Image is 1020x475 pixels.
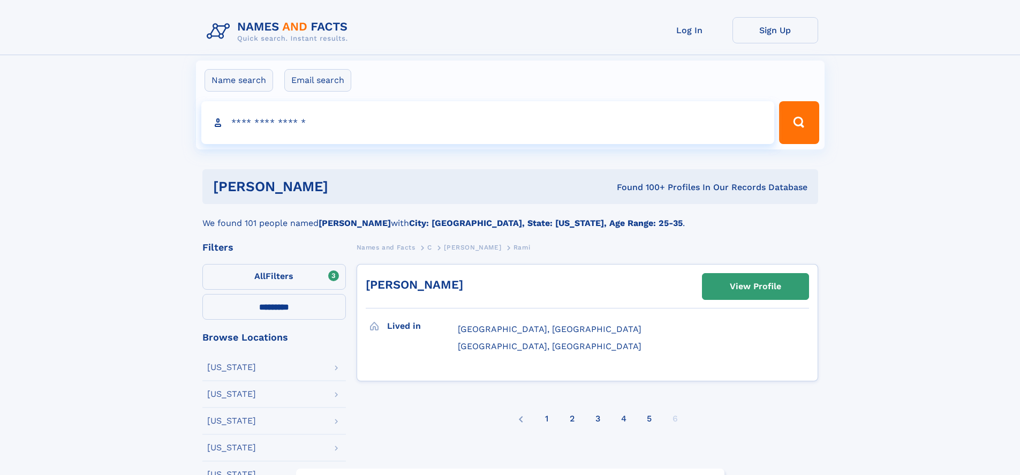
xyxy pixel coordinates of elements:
[202,204,818,230] div: We found 101 people named with .
[409,218,683,228] b: City: [GEOGRAPHIC_DATA], State: [US_STATE], Age Range: 25-35
[732,17,818,43] a: Sign Up
[458,341,641,351] span: [GEOGRAPHIC_DATA], [GEOGRAPHIC_DATA]
[202,17,357,46] img: Logo Names and Facts
[366,278,463,291] a: [PERSON_NAME]
[284,69,351,92] label: Email search
[207,363,256,372] div: [US_STATE]
[207,443,256,452] div: [US_STATE]
[427,244,432,251] span: C
[205,69,273,92] label: Name search
[595,405,600,433] a: 3
[202,333,346,342] div: Browse Locations
[444,244,501,251] span: [PERSON_NAME]
[427,240,432,254] a: C
[673,405,678,433] div: 6
[202,264,346,290] label: Filters
[779,101,819,144] button: Search Button
[202,243,346,252] div: Filters
[387,317,458,335] h3: Lived in
[357,240,415,254] a: Names and Facts
[444,240,501,254] a: [PERSON_NAME]
[207,390,256,398] div: [US_STATE]
[730,274,781,299] div: View Profile
[513,244,530,251] span: Rami
[545,405,548,433] a: 1
[570,405,575,433] a: 2
[702,274,809,299] a: View Profile
[201,101,775,144] input: search input
[207,417,256,425] div: [US_STATE]
[647,405,652,433] a: 5
[213,180,473,193] h1: [PERSON_NAME]
[458,324,641,334] span: [GEOGRAPHIC_DATA], [GEOGRAPHIC_DATA]
[254,271,266,281] span: All
[319,218,391,228] b: [PERSON_NAME]
[647,17,732,43] a: Log In
[472,182,807,193] div: Found 100+ Profiles In Our Records Database
[515,405,527,433] a: Previous
[621,405,626,433] a: 4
